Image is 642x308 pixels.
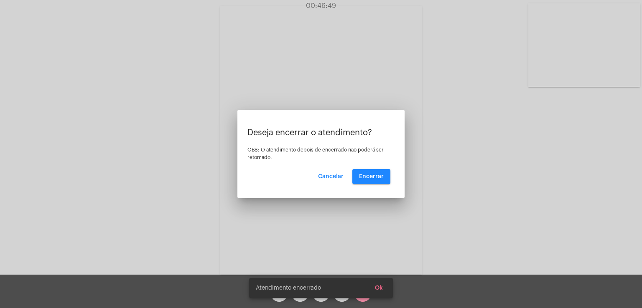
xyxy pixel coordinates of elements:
span: Encerrar [359,174,384,179]
span: OBS: O atendimento depois de encerrado não poderá ser retomado. [247,147,384,160]
span: Ok [375,285,383,291]
button: Cancelar [311,169,350,184]
span: Atendimento encerrado [256,284,321,292]
button: Encerrar [352,169,390,184]
span: 00:46:49 [306,3,336,9]
p: Deseja encerrar o atendimento? [247,128,395,137]
span: Cancelar [318,174,344,179]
